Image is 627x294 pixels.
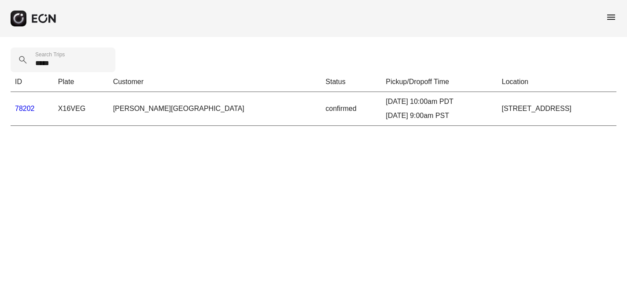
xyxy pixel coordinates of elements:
[109,92,321,126] td: [PERSON_NAME][GEOGRAPHIC_DATA]
[321,72,381,92] th: Status
[386,96,493,107] div: [DATE] 10:00am PDT
[321,92,381,126] td: confirmed
[35,51,65,58] label: Search Trips
[11,72,54,92] th: ID
[498,92,617,126] td: [STREET_ADDRESS]
[606,12,616,22] span: menu
[381,72,497,92] th: Pickup/Dropoff Time
[54,72,109,92] th: Plate
[15,105,35,112] a: 78202
[109,72,321,92] th: Customer
[386,110,493,121] div: [DATE] 9:00am PST
[54,92,109,126] td: X16VEG
[498,72,617,92] th: Location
